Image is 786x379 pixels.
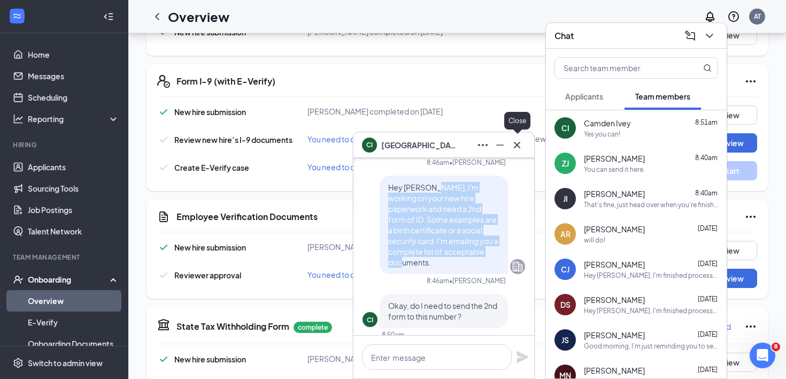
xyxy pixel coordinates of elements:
[307,354,443,363] span: [PERSON_NAME] completed on [DATE]
[584,259,645,270] span: [PERSON_NAME]
[491,137,508,154] button: Minimize
[504,112,530,130] div: Close
[174,354,246,364] span: New hire submission
[560,299,571,310] div: DS
[307,134,385,144] span: You need to complete
[307,162,385,172] span: You need to complete
[701,27,718,44] button: ChevronDown
[584,271,718,280] div: Hey [PERSON_NAME], I'm finished processing your paperwork so you're all set! I just emailed you i...
[584,330,645,340] span: [PERSON_NAME]
[388,301,497,321] span: Okay, do I need to send the 2nd form to this number ?
[584,224,645,234] span: [PERSON_NAME]
[744,75,757,88] svg: Ellipses
[382,330,404,339] div: 8:50am
[561,264,569,275] div: CJ
[584,294,645,305] span: [PERSON_NAME]
[157,105,170,118] svg: Checkmark
[168,7,229,26] h1: Overview
[698,366,718,374] span: [DATE]
[28,178,119,199] a: Sourcing Tools
[562,158,569,169] div: ZJ
[584,365,645,376] span: [PERSON_NAME]
[704,26,757,45] button: View
[28,312,119,333] a: E-Verify
[474,137,491,154] button: Ellipses
[157,241,170,254] svg: Checkmark
[584,342,718,351] div: Good morning, I'm just reminding you to send that additional form of ID. Let me know if you have ...
[449,158,506,167] span: • [PERSON_NAME]
[28,221,119,242] a: Talent Network
[560,229,571,239] div: AR
[157,269,170,282] svg: Checkmark
[695,189,718,197] span: 8:40am
[307,270,385,279] span: You need to complete
[174,242,246,252] span: New hire submission
[584,130,620,139] div: Yes you can!
[176,75,275,87] h5: Form I-9 (with E-Verify)
[508,137,526,154] button: Cross
[584,188,645,199] span: [PERSON_NAME]
[174,135,292,145] span: Review new hire’s I-9 documents
[13,274,24,285] svg: UserCheck
[695,154,718,162] span: 8:40am
[703,64,712,72] svg: MagnifyingGlass
[698,330,718,338] span: [DATE]
[584,153,645,164] span: [PERSON_NAME]
[28,44,119,65] a: Home
[157,133,170,146] svg: Checkmark
[704,269,757,288] button: Review
[698,260,718,268] span: [DATE]
[561,123,569,133] div: CI
[698,295,718,303] span: [DATE]
[13,253,117,262] div: Team Management
[174,107,246,117] span: New hire submission
[704,10,716,23] svg: Notifications
[157,75,170,88] svg: FormI9EVerifyIcon
[151,10,164,23] svg: ChevronLeft
[449,276,506,285] span: • [PERSON_NAME]
[704,161,757,180] button: Start
[584,118,631,128] span: Camden Ivey
[28,358,103,368] div: Switch to admin view
[103,11,114,22] svg: Collapse
[157,210,170,223] svg: CustomFormIcon
[554,30,574,42] h3: Chat
[695,118,718,126] span: 8:51am
[28,274,110,285] div: Onboarding
[307,107,443,116] span: [PERSON_NAME] completed on [DATE]
[388,183,498,267] span: Hey [PERSON_NAME], I'm working on your new hire paperwork and need a 2nd form of ID. Some example...
[727,10,740,23] svg: QuestionInfo
[176,321,289,332] h5: State Tax Withholding Form
[555,58,682,78] input: Search team member
[28,87,119,108] a: Scheduling
[684,29,697,42] svg: ComposeMessage
[367,315,373,324] div: CI
[682,27,699,44] button: ComposeMessage
[584,236,605,245] div: will do!
[174,163,249,172] span: Create E-Verify case
[511,260,524,273] svg: Company
[584,200,718,209] div: That's fine, just head over when you're finished.
[584,165,645,174] div: You can send it here.
[584,306,718,315] div: Hey [PERSON_NAME], I'm finished processing your paperwork so you're all set! I just emailed you i...
[157,318,170,331] svg: TaxGovernmentIcon
[565,92,603,101] span: Applicants
[28,113,120,124] div: Reporting
[561,335,569,345] div: JS
[157,161,170,174] svg: Checkmark
[427,276,449,285] div: 8:46am
[307,242,443,252] span: [PERSON_NAME] completed on [DATE]
[698,224,718,232] span: [DATE]
[427,158,449,167] div: 8:46am
[28,65,119,87] a: Messages
[516,351,529,363] button: Plane
[174,270,241,280] span: Reviewer approval
[476,139,489,151] svg: Ellipses
[750,343,775,368] iframe: Intercom live chat
[294,322,332,333] p: complete
[176,211,318,223] h5: Employee Verification Documents
[704,105,757,125] button: View
[28,156,119,178] a: Applicants
[703,29,716,42] svg: ChevronDown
